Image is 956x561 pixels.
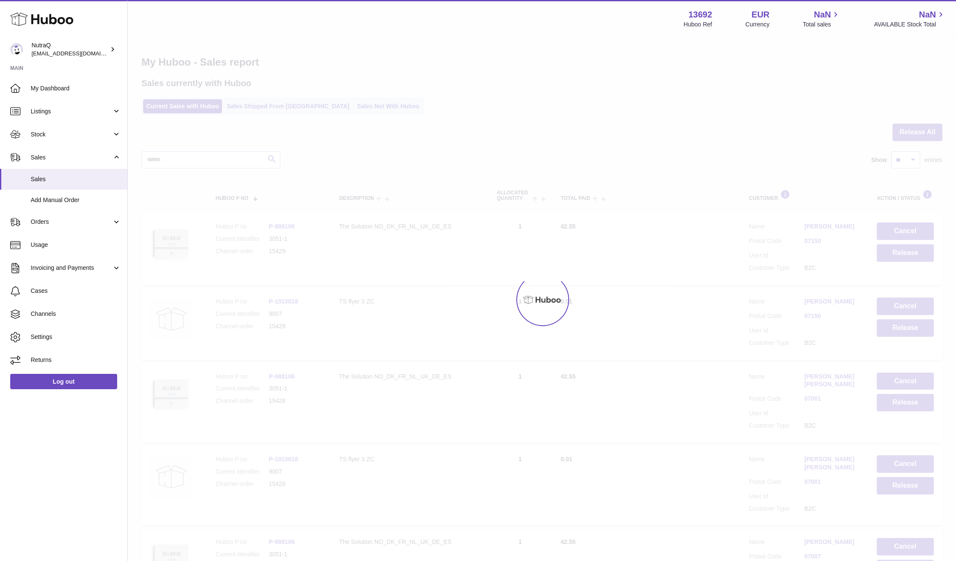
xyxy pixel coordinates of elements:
[746,20,770,29] div: Currency
[803,20,841,29] span: Total sales
[31,241,121,249] span: Usage
[814,9,831,20] span: NaN
[31,130,112,139] span: Stock
[10,374,117,389] a: Log out
[31,356,121,364] span: Returns
[752,9,769,20] strong: EUR
[874,9,946,29] a: NaN AVAILABLE Stock Total
[32,50,125,57] span: [EMAIL_ADDRESS][DOMAIN_NAME]
[31,175,121,183] span: Sales
[31,218,112,226] span: Orders
[919,9,936,20] span: NaN
[31,264,112,272] span: Invoicing and Payments
[31,333,121,341] span: Settings
[31,310,121,318] span: Channels
[31,153,112,162] span: Sales
[31,84,121,93] span: My Dashboard
[31,107,112,116] span: Listings
[32,41,108,58] div: NutraQ
[688,9,712,20] strong: 13692
[874,20,946,29] span: AVAILABLE Stock Total
[10,43,23,56] img: log@nutraq.com
[31,287,121,295] span: Cases
[31,196,121,204] span: Add Manual Order
[803,9,841,29] a: NaN Total sales
[684,20,712,29] div: Huboo Ref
